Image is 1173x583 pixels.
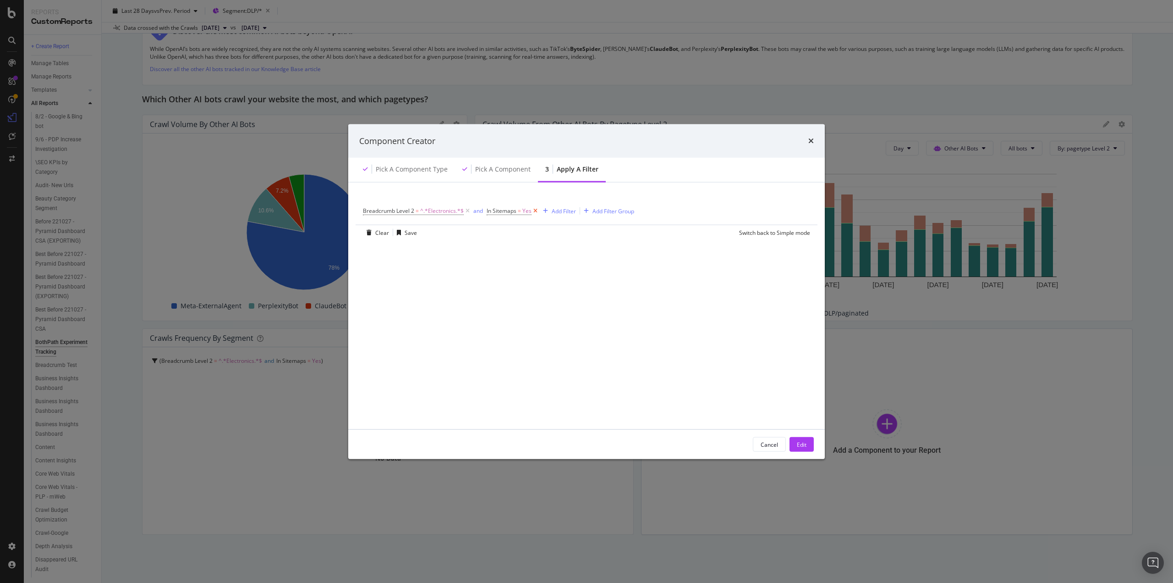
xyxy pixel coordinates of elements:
div: 3 [545,165,549,174]
div: times [808,135,814,147]
span: = [518,207,521,215]
button: Clear [363,225,389,240]
div: and [473,207,483,215]
button: Switch back to Simple mode [735,225,810,240]
div: Cancel [761,440,778,448]
button: Add Filter [539,205,576,217]
button: Save [393,225,417,240]
div: Apply a Filter [557,165,598,174]
button: and [473,206,483,215]
div: Switch back to Simple mode [739,228,810,236]
div: Add Filter [552,207,576,215]
div: Add Filter Group [592,207,634,215]
div: Component Creator [359,135,435,147]
div: modal [348,124,825,459]
button: Edit [789,437,814,452]
div: Edit [797,440,806,448]
div: Open Intercom Messenger [1142,552,1164,574]
span: ^.*Electronics.*$ [420,205,464,217]
span: Breadcrumb Level 2 [363,207,414,215]
span: Yes [522,205,532,217]
div: Clear [375,228,389,236]
button: Cancel [753,437,786,452]
button: Add Filter Group [580,205,634,217]
span: = [416,207,419,215]
div: Save [405,228,417,236]
div: Pick a Component [475,165,531,174]
div: Pick a Component type [376,165,448,174]
span: In Sitemaps [487,207,516,215]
